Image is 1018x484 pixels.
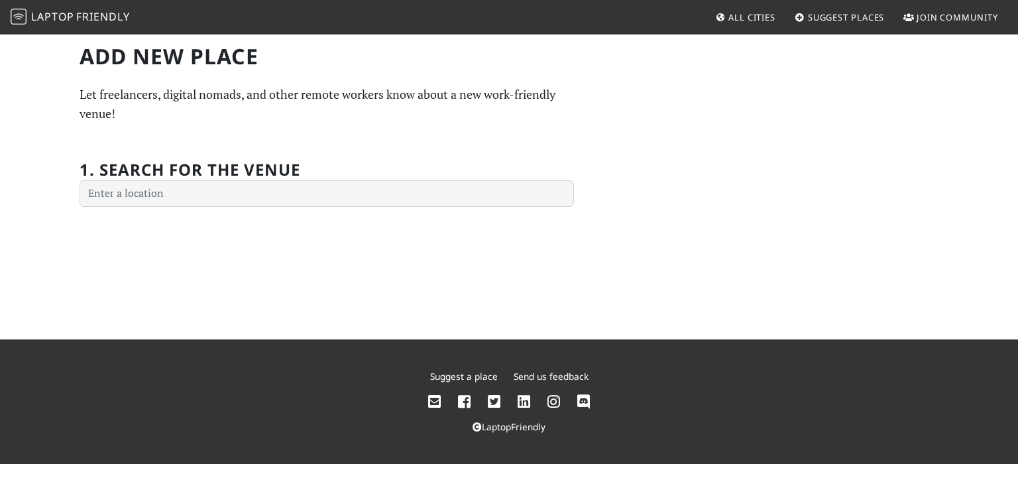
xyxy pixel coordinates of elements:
[917,11,998,23] span: Join Community
[710,5,781,29] a: All Cities
[728,11,775,23] span: All Cities
[514,370,589,383] a: Send us feedback
[80,160,300,180] h2: 1. Search for the venue
[898,5,1003,29] a: Join Community
[473,420,545,433] a: LaptopFriendly
[31,9,74,24] span: Laptop
[80,180,574,207] input: Enter a location
[808,11,885,23] span: Suggest Places
[11,6,130,29] a: LaptopFriendly LaptopFriendly
[11,9,27,25] img: LaptopFriendly
[76,9,129,24] span: Friendly
[80,44,574,69] h1: Add new Place
[430,370,498,383] a: Suggest a place
[789,5,890,29] a: Suggest Places
[80,85,574,123] p: Let freelancers, digital nomads, and other remote workers know about a new work-friendly venue!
